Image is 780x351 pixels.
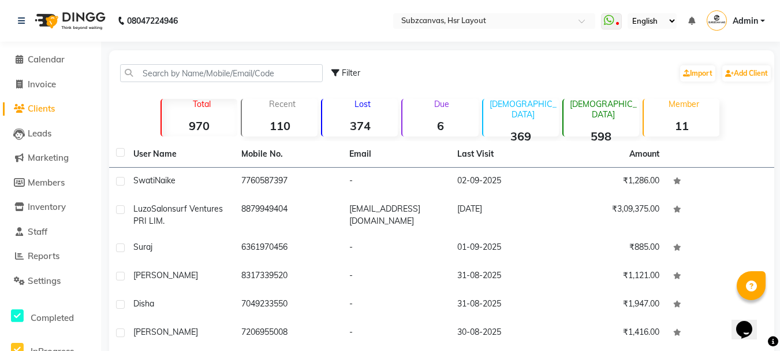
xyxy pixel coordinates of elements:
input: Search by Name/Mobile/Email/Code [120,64,323,82]
td: - [342,234,450,263]
span: Settings [28,275,61,286]
td: - [342,319,450,348]
span: [PERSON_NAME] [133,270,198,280]
a: Leads [3,127,98,141]
span: [PERSON_NAME] [133,327,198,337]
span: Admin [733,15,758,27]
span: Inventory [28,201,66,212]
a: Reports [3,250,98,263]
td: 31-08-2025 [450,263,558,291]
a: Staff [3,226,98,239]
a: Invoice [3,78,98,91]
span: Calendar [28,54,65,65]
strong: 374 [322,119,398,133]
span: Salonsurf Ventures PRI LIM. [133,204,223,226]
td: 7760587397 [234,168,342,196]
p: Total [166,99,237,109]
strong: 970 [162,119,237,133]
td: ₹1,286.00 [558,168,666,196]
span: Marketing [28,152,69,163]
p: Recent [247,99,318,109]
span: Completed [31,312,74,323]
p: Lost [327,99,398,109]
strong: 11 [644,119,719,133]
span: Staff [28,226,47,237]
th: Mobile No. [234,141,342,168]
img: Admin [707,10,727,31]
span: Filter [342,68,360,78]
p: [DEMOGRAPHIC_DATA] [488,99,559,120]
td: [EMAIL_ADDRESS][DOMAIN_NAME] [342,196,450,234]
a: Import [680,65,715,82]
td: - [342,291,450,319]
a: Settings [3,275,98,288]
strong: 6 [402,119,478,133]
td: 02-09-2025 [450,168,558,196]
td: 7206955008 [234,319,342,348]
a: Marketing [3,152,98,165]
p: Due [405,99,478,109]
a: Clients [3,102,98,116]
td: 8317339520 [234,263,342,291]
a: Members [3,176,98,190]
iframe: chat widget [732,305,768,339]
img: logo [29,5,109,37]
td: [DATE] [450,196,558,234]
td: 01-09-2025 [450,234,558,263]
th: Amount [622,141,666,167]
b: 08047224946 [127,5,178,37]
span: disha [133,298,154,309]
span: Naike [155,175,176,186]
p: [DEMOGRAPHIC_DATA] [568,99,639,120]
td: 31-08-2025 [450,291,558,319]
th: Last Visit [450,141,558,168]
span: Invoice [28,79,56,90]
td: ₹885.00 [558,234,666,263]
p: Member [648,99,719,109]
span: Reports [28,250,59,261]
span: Leads [28,128,51,139]
td: 8879949404 [234,196,342,234]
td: - [342,263,450,291]
td: ₹1,416.00 [558,319,666,348]
td: 30-08-2025 [450,319,558,348]
th: Email [342,141,450,168]
strong: 110 [242,119,318,133]
td: ₹1,947.00 [558,291,666,319]
td: ₹1,121.00 [558,263,666,291]
span: Clients [28,103,55,114]
span: Swati [133,175,155,186]
span: Luzo [133,204,151,214]
a: Calendar [3,53,98,66]
a: Add Client [722,65,771,82]
th: User Name [126,141,234,168]
td: 6361970456 [234,234,342,263]
a: Inventory [3,201,98,214]
strong: 369 [483,129,559,143]
td: 7049233550 [234,291,342,319]
td: - [342,168,450,196]
span: Members [28,177,65,188]
strong: 598 [563,129,639,143]
span: suraj [133,242,152,252]
td: ₹3,09,375.00 [558,196,666,234]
